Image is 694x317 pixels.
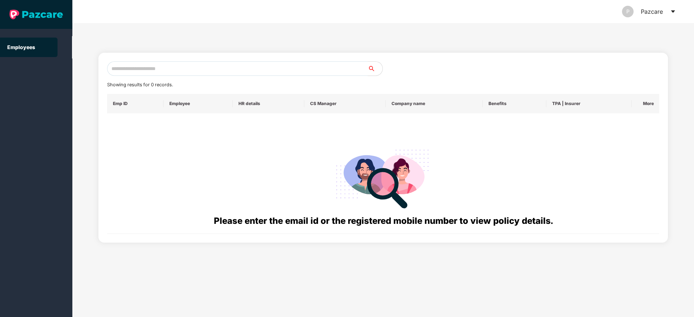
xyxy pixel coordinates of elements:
[7,44,35,50] a: Employees
[386,94,483,113] th: Company name
[626,6,630,17] span: P
[670,9,676,14] span: caret-down
[483,94,546,113] th: Benefits
[368,61,383,76] button: search
[632,94,659,113] th: More
[304,94,386,113] th: CS Manager
[233,94,304,113] th: HR details
[546,94,632,113] th: TPA | Insurer
[107,94,164,113] th: Emp ID
[331,141,435,214] img: svg+xml;base64,PHN2ZyB4bWxucz0iaHR0cDovL3d3dy53My5vcmcvMjAwMC9zdmciIHdpZHRoPSIyODgiIGhlaWdodD0iMj...
[107,82,173,87] span: Showing results for 0 records.
[214,216,553,226] span: Please enter the email id or the registered mobile number to view policy details.
[368,66,382,71] span: search
[164,94,233,113] th: Employee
